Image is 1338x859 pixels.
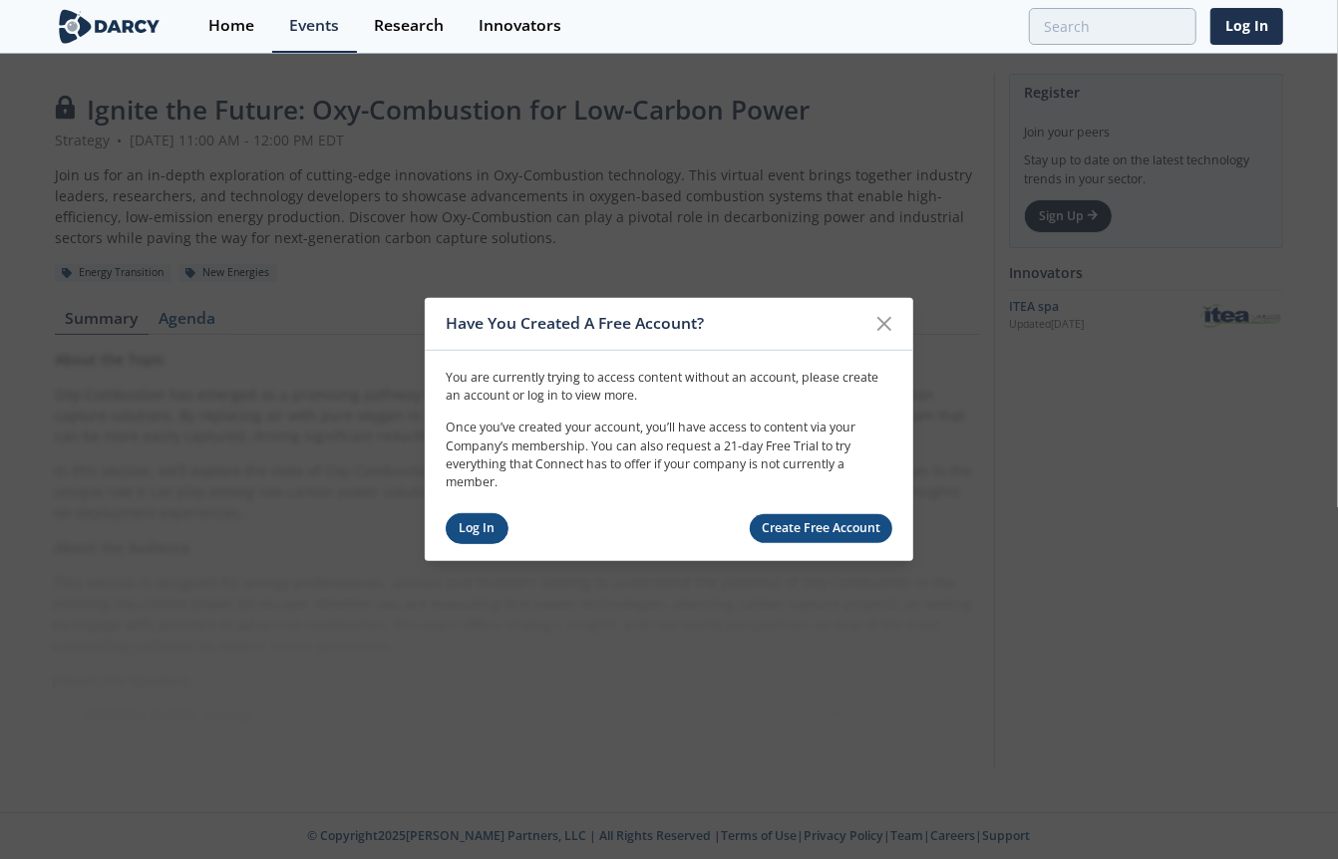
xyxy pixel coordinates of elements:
[1029,8,1196,45] input: Advanced Search
[374,18,444,34] div: Research
[1210,8,1283,45] a: Log In
[289,18,339,34] div: Events
[750,514,893,543] a: Create Free Account
[446,513,508,544] a: Log In
[55,9,164,44] img: logo-wide.svg
[208,18,254,34] div: Home
[446,419,892,492] p: Once you’ve created your account, you’ll have access to content via your Company’s membership. Yo...
[479,18,561,34] div: Innovators
[446,305,865,343] div: Have You Created A Free Account?
[446,368,892,405] p: You are currently trying to access content without an account, please create an account or log in...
